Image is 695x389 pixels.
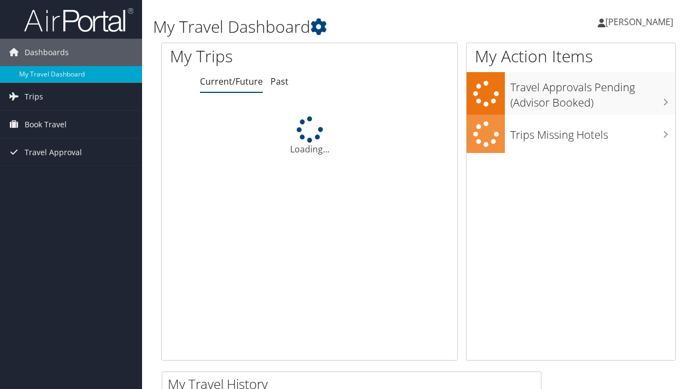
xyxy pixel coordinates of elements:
[200,75,263,87] a: Current/Future
[153,15,507,38] h1: My Travel Dashboard
[170,45,326,68] h1: My Trips
[25,83,43,110] span: Trips
[605,16,673,28] span: [PERSON_NAME]
[467,45,675,68] h1: My Action Items
[25,39,69,66] span: Dashboards
[467,115,675,154] a: Trips Missing Hotels
[510,74,675,110] h3: Travel Approvals Pending (Advisor Booked)
[162,116,457,156] div: Loading...
[270,75,288,87] a: Past
[598,5,684,38] a: [PERSON_NAME]
[510,122,675,143] h3: Trips Missing Hotels
[24,7,133,33] img: airportal-logo.png
[25,111,67,138] span: Book Travel
[467,72,675,114] a: Travel Approvals Pending (Advisor Booked)
[25,139,82,166] span: Travel Approval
